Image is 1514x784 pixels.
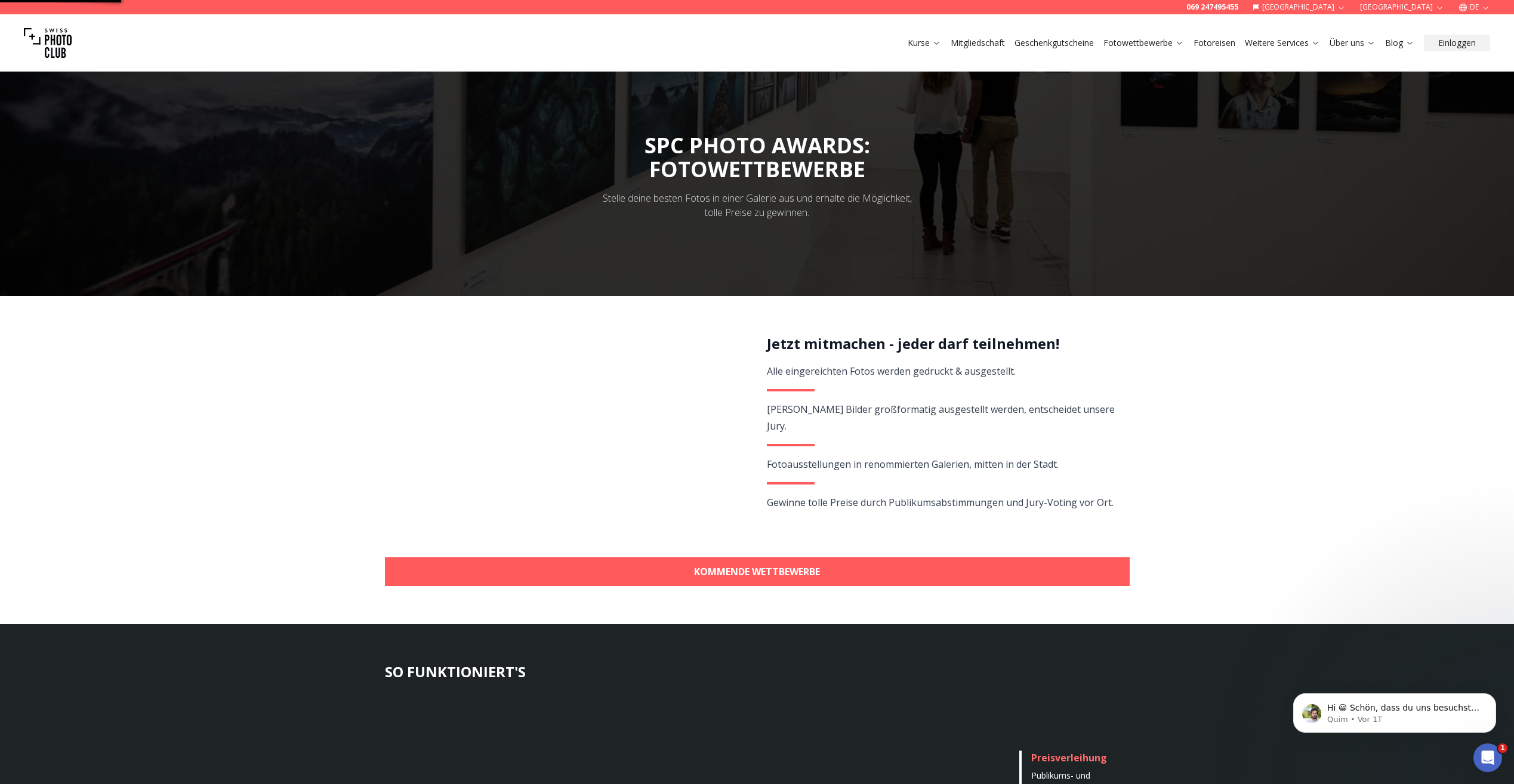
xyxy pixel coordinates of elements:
a: Über uns [1330,37,1376,49]
a: KOMMENDE WETTBEWERBE [385,557,1130,586]
button: Blog [1380,35,1419,51]
h3: SO FUNKTIONIERT'S [385,662,1130,681]
a: Kurse [908,37,941,49]
button: Kurse [903,35,946,51]
span: SPC PHOTO AWARDS: [645,131,870,181]
a: 069 247495455 [1186,2,1238,12]
img: Swiss photo club [24,19,72,67]
button: Fotowettbewerbe [1099,35,1189,51]
button: Fotoreisen [1189,35,1240,51]
span: [PERSON_NAME] Bilder großformatig ausgestellt werden, entscheidet unsere Jury. [767,403,1115,433]
a: Mitgliedschaft [951,37,1005,49]
div: FOTOWETTBEWERBE [645,158,870,181]
iframe: Intercom live chat [1473,743,1502,772]
a: Blog [1385,37,1414,49]
button: Mitgliedschaft [946,35,1010,51]
span: Preisverleihung [1031,751,1107,764]
span: Gewinne tolle Preise durch Publikumsabstimmungen und Jury-Voting vor Ort. [767,496,1114,509]
span: 1 [1498,743,1507,753]
button: Weitere Services [1240,35,1325,51]
h2: Jetzt mitmachen - jeder darf teilnehmen! [767,334,1116,353]
button: Geschenkgutscheine [1010,35,1099,51]
a: Fotowettbewerbe [1103,37,1184,49]
a: Geschenkgutscheine [1015,37,1094,49]
span: Alle eingereichten Fotos werden gedruckt & ausgestellt. [767,365,1016,378]
div: Stelle deine besten Fotos in einer Galerie aus und erhalte die Möglichkeit, tolle Preise zu gewin... [595,191,920,220]
span: Fotoausstellungen in renommierten Galerien, mitten in der Stadt. [767,458,1059,471]
a: Weitere Services [1245,37,1320,49]
button: Einloggen [1424,35,1490,51]
iframe: Intercom notifications Nachricht [1275,668,1514,752]
button: Über uns [1325,35,1380,51]
a: Fotoreisen [1194,37,1235,49]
